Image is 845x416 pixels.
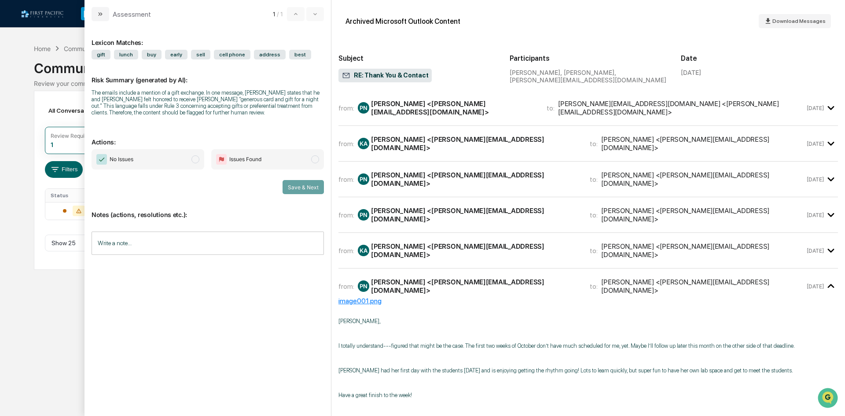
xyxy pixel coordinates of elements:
[214,50,250,59] span: cell phone
[88,149,107,156] span: Pylon
[9,129,16,136] div: 🔎
[338,297,838,305] div: image001.png
[45,189,103,202] th: Status
[92,200,324,218] p: Notes (actions, resolutions etc.):
[807,176,824,183] time: Tuesday, July 22, 2025 at 1:16:19 PM
[772,18,826,24] span: Download Messages
[51,133,93,139] div: Review Required
[590,247,598,255] span: to:
[283,180,324,194] button: Save & Next
[113,10,151,18] div: Assessment
[601,278,805,295] div: [PERSON_NAME] <[PERSON_NAME][EMAIL_ADDRESS][DOMAIN_NAME]>
[338,175,354,184] span: from:
[45,161,83,178] button: Filters
[510,54,667,63] h2: Participants
[371,242,579,259] div: [PERSON_NAME] <[PERSON_NAME][EMAIL_ADDRESS][DOMAIN_NAME]>
[371,171,579,188] div: [PERSON_NAME] <[PERSON_NAME][EMAIL_ADDRESS][DOMAIN_NAME]>
[9,112,16,119] div: 🖐️
[817,387,841,411] iframe: Open customer support
[5,124,59,140] a: 🔎Data Lookup
[759,14,831,28] button: Download Messages
[165,50,187,59] span: early
[358,280,369,292] div: PN
[342,71,428,80] span: RE: Thank You & Contact
[558,99,805,116] div: [PERSON_NAME][EMAIL_ADDRESS][DOMAIN_NAME] <[PERSON_NAME][EMAIL_ADDRESS][DOMAIN_NAME]>
[5,107,60,123] a: 🖐️Preclearance
[338,367,838,374] p: [PERSON_NAME] had her first day with the students [DATE] and is enjoying getting the rhythm going...
[547,104,555,112] span: to:
[590,140,598,148] span: to:
[358,245,369,256] div: KA
[590,282,598,291] span: to:
[92,128,324,146] p: Actions:
[358,173,369,185] div: PN
[254,50,286,59] span: address
[807,247,824,254] time: Wednesday, September 3, 2025 at 2:31:40 PM
[338,54,496,63] h2: Subject
[681,54,838,63] h2: Date
[338,392,838,398] p: Have a great finish to the week!
[62,149,107,156] a: Powered byPylon
[114,50,138,59] span: lunch
[807,105,824,111] time: Monday, July 21, 2025 at 10:24:16 AM
[92,89,324,116] div: The emails include a mention of a gift exchange. In one message, [PERSON_NAME] states that he and...
[358,138,369,149] div: KA
[21,10,63,18] img: logo
[30,67,144,76] div: Start new chat
[681,69,701,76] div: [DATE]
[358,209,369,221] div: PN
[601,171,805,188] div: [PERSON_NAME] <[PERSON_NAME][EMAIL_ADDRESS][DOMAIN_NAME]>
[371,278,579,295] div: [PERSON_NAME] <[PERSON_NAME][EMAIL_ADDRESS][DOMAIN_NAME]>
[807,212,824,218] time: Wednesday, September 3, 2025 at 8:14:39 AM
[64,112,71,119] div: 🗄️
[807,140,824,147] time: Tuesday, July 22, 2025 at 12:44:15 PM
[371,99,536,116] div: [PERSON_NAME] <[PERSON_NAME][EMAIL_ADDRESS][DOMAIN_NAME]>
[590,211,598,219] span: to:
[273,11,275,18] span: 1
[358,102,369,114] div: PN
[338,140,354,148] span: from:
[51,141,53,148] div: 1
[807,283,824,290] time: Thursday, September 4, 2025 at 8:08:29 AM
[9,67,25,83] img: 1746055101610-c473b297-6a78-478c-a979-82029cc54cd1
[371,135,579,152] div: [PERSON_NAME] <[PERSON_NAME][EMAIL_ADDRESS][DOMAIN_NAME]>
[338,282,354,291] span: from:
[277,11,285,18] span: / 1
[601,206,805,223] div: [PERSON_NAME] <[PERSON_NAME][EMAIL_ADDRESS][DOMAIN_NAME]>
[18,111,57,120] span: Preclearance
[73,111,109,120] span: Attestations
[96,154,107,165] img: Checkmark
[216,154,227,165] img: Flag
[92,50,110,59] span: gift
[34,45,51,52] div: Home
[64,45,135,52] div: Communications Archive
[338,342,838,349] p: I totally understand---figured that might be the case. The first two weeks of October don’t have ...
[601,242,805,259] div: [PERSON_NAME] <[PERSON_NAME][EMAIL_ADDRESS][DOMAIN_NAME]>
[601,135,805,152] div: [PERSON_NAME] <[PERSON_NAME][EMAIL_ADDRESS][DOMAIN_NAME]>
[150,70,160,81] button: Start new chat
[60,107,113,123] a: 🗄️Attestations
[34,80,811,87] div: Review your communication records across channels
[345,17,460,26] div: Archived Microsoft Outlook Content
[289,50,311,59] span: best
[229,155,261,164] span: Issues Found
[110,155,133,164] span: No Issues
[371,206,579,223] div: [PERSON_NAME] <[PERSON_NAME][EMAIL_ADDRESS][DOMAIN_NAME]>
[92,28,324,46] div: Lexicon Matches:
[510,69,667,84] div: [PERSON_NAME], [PERSON_NAME], [PERSON_NAME][EMAIL_ADDRESS][DOMAIN_NAME]
[9,18,160,33] p: How can we help?
[191,50,210,59] span: sell
[338,211,354,219] span: from:
[142,50,162,59] span: buy
[590,175,598,184] span: to:
[30,76,111,83] div: We're available if you need us!
[338,247,354,255] span: from:
[338,104,354,112] span: from:
[34,53,811,76] div: Communications Archive
[18,128,55,136] span: Data Lookup
[92,66,324,84] p: Risk Summary (generated by AI):
[45,103,111,118] div: All Conversations
[338,318,838,324] p: [PERSON_NAME],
